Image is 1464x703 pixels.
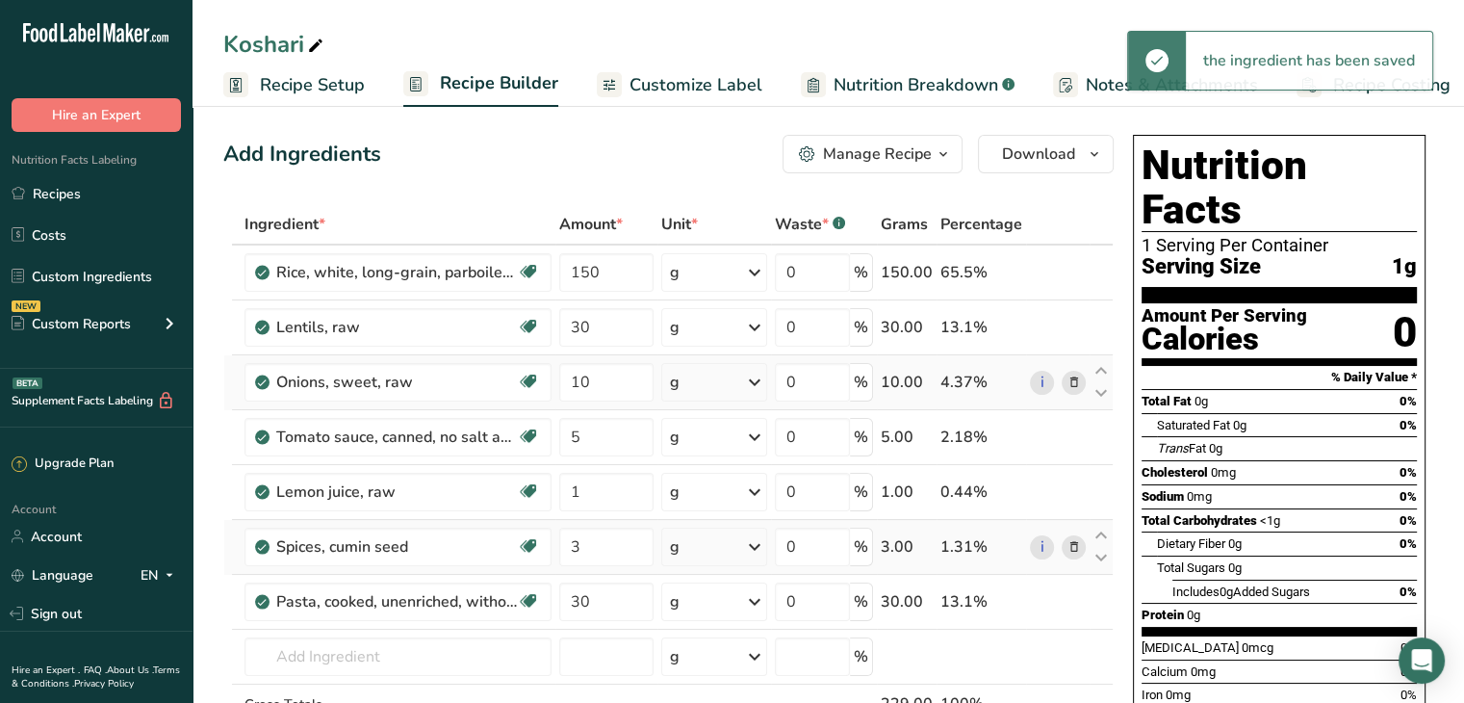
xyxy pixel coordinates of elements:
[12,559,93,592] a: Language
[670,590,680,613] div: g
[1400,688,1417,702] span: 0%
[276,590,517,613] div: Pasta, cooked, unenriched, without added salt
[1157,536,1225,551] span: Dietary Fiber
[223,27,327,62] div: Koshari
[1399,638,1445,684] div: Open Intercom Messenger
[670,316,680,339] div: g
[670,261,680,284] div: g
[1030,535,1054,560] a: i
[881,426,933,449] div: 5.00
[12,98,181,132] button: Hire an Expert
[440,70,558,96] span: Recipe Builder
[12,314,131,334] div: Custom Reports
[559,213,623,236] span: Amount
[1157,560,1225,575] span: Total Sugars
[1400,513,1417,528] span: 0%
[1400,394,1417,408] span: 0%
[940,590,1022,613] div: 13.1%
[881,481,933,504] div: 1.00
[276,426,517,449] div: Tomato sauce, canned, no salt added
[1220,585,1233,599] span: 0g
[775,213,845,236] div: Waste
[1142,513,1257,528] span: Total Carbohydrates
[940,316,1022,339] div: 13.1%
[276,316,517,339] div: Lentils, raw
[670,481,680,504] div: g
[1400,536,1417,551] span: 0%
[12,664,80,677] a: Hire an Expert .
[1400,585,1417,599] span: 0%
[1194,394,1208,408] span: 0g
[881,213,928,236] span: Grams
[1142,688,1163,702] span: Iron
[1142,608,1184,622] span: Protein
[1142,489,1184,504] span: Sodium
[276,535,517,559] div: Spices, cumin seed
[1228,536,1242,551] span: 0g
[940,213,1022,236] span: Percentage
[1142,394,1192,408] span: Total Fat
[881,316,933,339] div: 30.00
[1142,465,1208,480] span: Cholesterol
[881,261,933,284] div: 150.00
[12,300,40,312] div: NEW
[1400,418,1417,432] span: 0%
[881,371,933,394] div: 10.00
[801,64,1015,107] a: Nutrition Breakdown
[881,590,933,613] div: 30.00
[1186,32,1432,90] div: the ingredient has been saved
[1187,608,1200,622] span: 0g
[1393,307,1417,358] div: 0
[1166,688,1191,702] span: 0mg
[1228,560,1242,575] span: 0g
[1400,489,1417,504] span: 0%
[223,64,365,107] a: Recipe Setup
[1002,143,1075,166] span: Download
[940,481,1022,504] div: 0.44%
[276,481,517,504] div: Lemon juice, raw
[940,426,1022,449] div: 2.18%
[629,72,762,98] span: Customize Label
[1142,143,1417,232] h1: Nutrition Facts
[1030,371,1054,395] a: i
[107,664,153,677] a: About Us .
[1260,513,1280,528] span: <1g
[1142,640,1239,655] span: [MEDICAL_DATA]
[244,638,552,676] input: Add Ingredient
[1142,236,1417,255] div: 1 Serving Per Container
[1157,441,1189,456] i: Trans
[13,378,42,389] div: BETA
[881,535,933,559] div: 3.00
[1187,489,1212,504] span: 0mg
[1209,441,1222,456] span: 0g
[244,213,325,236] span: Ingredient
[1172,585,1310,599] span: Includes Added Sugars
[1392,255,1417,279] span: 1g
[1157,441,1206,456] span: Fat
[276,371,517,394] div: Onions, sweet, raw
[1053,64,1258,107] a: Notes & Attachments
[670,535,680,559] div: g
[940,535,1022,559] div: 1.31%
[12,664,180,690] a: Terms & Conditions .
[1233,418,1246,432] span: 0g
[940,371,1022,394] div: 4.37%
[276,261,517,284] div: Rice, white, long-grain, parboiled, enriched, dry
[834,72,998,98] span: Nutrition Breakdown
[670,426,680,449] div: g
[1142,366,1417,389] section: % Daily Value *
[978,135,1114,173] button: Download
[12,455,114,474] div: Upgrade Plan
[1142,664,1188,679] span: Calcium
[260,72,365,98] span: Recipe Setup
[1191,664,1216,679] span: 0mg
[1142,255,1261,279] span: Serving Size
[141,563,181,586] div: EN
[1157,418,1230,432] span: Saturated Fat
[84,664,107,677] a: FAQ .
[1242,640,1273,655] span: 0mcg
[1400,465,1417,480] span: 0%
[661,213,698,236] span: Unit
[74,677,134,690] a: Privacy Policy
[823,143,932,166] div: Manage Recipe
